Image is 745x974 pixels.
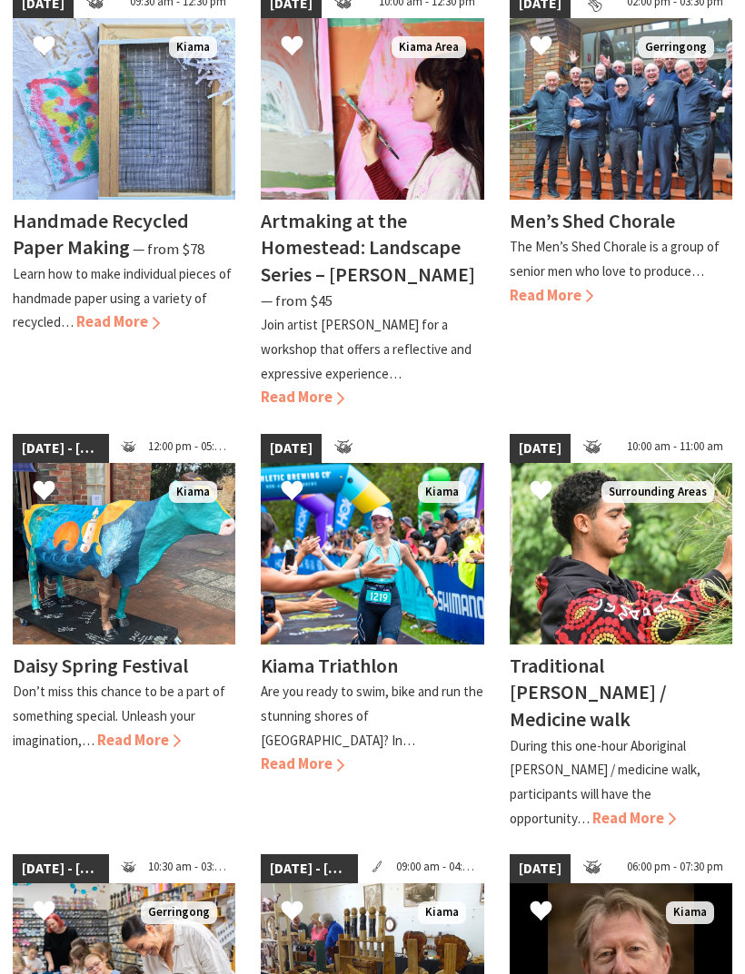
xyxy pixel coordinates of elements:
span: Surrounding Areas [601,481,714,504]
p: Learn how to make individual pieces of handmade paper using a variety of recycled… [13,265,232,330]
button: Click to Favourite Kiama Triathlon [263,461,322,524]
button: Click to Favourite Artmaking at the Homestead: Landscape Series – Amber Hearn [263,16,322,79]
button: Click to Favourite Kiama Woodcraft Group – Exhibition and Sales [263,881,322,944]
span: ⁠— from $45 [261,291,333,310]
span: 10:30 am - 03:30 pm [139,854,235,883]
p: The Men’s Shed Chorale is a group of senior men who love to produce… [510,238,720,280]
span: Kiama [418,901,466,924]
span: [DATE] [261,434,322,463]
span: Gerringong [141,901,217,924]
span: 09:00 am - 04:00 pm [387,854,483,883]
span: Read More [76,312,160,331]
span: [DATE] - [DATE] [13,434,109,463]
p: Join artist [PERSON_NAME] for a workshop that offers a reflective and expressive experience… [261,316,472,381]
a: [DATE] 10:00 am - 11:00 am Surrounding Areas Traditional [PERSON_NAME] / Medicine walk During thi... [510,434,732,831]
span: Gerringong [638,36,714,59]
span: ⁠— from $78 [133,240,204,259]
span: Kiama [169,481,217,504]
img: Artist holds paint brush whilst standing with several artworks behind her [261,18,483,200]
span: 12:00 pm - 05:00 pm [139,434,235,463]
button: Click to Favourite Traditional Bush-tucker / Medicine walk [512,461,571,524]
span: Kiama [418,481,466,504]
p: Are you ready to swim, bike and run the stunning shores of [GEOGRAPHIC_DATA]? In… [261,683,483,748]
h4: Traditional [PERSON_NAME] / Medicine walk [510,653,667,732]
span: Kiama Area [392,36,466,59]
span: Kiama [666,901,714,924]
h4: Daisy Spring Festival [13,653,188,678]
span: [DATE] - [DATE] [261,854,357,883]
span: Kiama [169,36,217,59]
a: [DATE] - [DATE] 12:00 pm - 05:00 pm Dairy Cow Art Kiama Daisy Spring Festival Don’t miss this cha... [13,434,235,831]
button: Click to Favourite Men’s Shed Chorale [512,16,571,79]
span: Read More [510,286,593,305]
button: Click to Favourite Chris Hammer author talk: Legacy [512,881,571,944]
span: [DATE] - [DATE] [13,854,109,883]
h4: Handmade Recycled Paper Making [13,208,189,261]
img: Members of the Chorale standing on steps [510,18,732,200]
h4: Artmaking at the Homestead: Landscape Series – [PERSON_NAME] [261,208,475,287]
h4: Kiama Triathlon [261,653,398,678]
button: Click to Favourite Daisy Spring Festival [15,461,74,524]
img: Handmade Paper [13,18,235,200]
span: Read More [261,754,344,773]
span: [DATE] [510,434,571,463]
p: During this one-hour Aboriginal [PERSON_NAME] / medicine walk, participants will have the opportu... [510,737,700,827]
button: Click to Favourite Handmade Recycled Paper Making [15,16,74,79]
span: 06:00 pm - 07:30 pm [618,854,732,883]
img: Dairy Cow Art [13,463,235,644]
span: Read More [261,388,344,407]
p: Don’t miss this chance to be a part of something special. Unleash your imagination,… [13,683,225,748]
a: [DATE] kiamatriathlon Kiama Kiama Triathlon Are you ready to swim, bike and run the stunning shor... [261,434,483,831]
span: Read More [97,731,181,750]
button: Click to Favourite All You Can Make Beading Bar [15,881,74,944]
span: Read More [592,809,676,828]
h4: Men’s Shed Chorale [510,208,675,233]
span: [DATE] [510,854,571,883]
span: 10:00 am - 11:00 am [618,434,732,463]
img: kiamatriathlon [261,463,483,644]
